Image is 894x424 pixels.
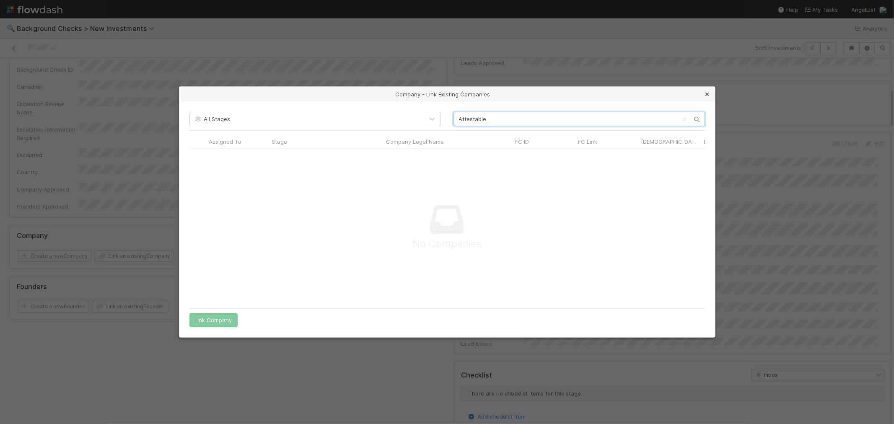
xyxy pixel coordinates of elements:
span: Date of Last Check [704,137,755,146]
div: Company - Link Existing Companies [179,87,715,102]
span: All Stages [194,116,231,122]
span: FC Link [578,137,598,146]
span: Company Legal Name [386,137,444,146]
span: FC ID [516,137,529,146]
span: [DEMOGRAPHIC_DATA]? [641,137,700,146]
button: Clear search [681,113,689,126]
span: Stage [272,137,287,146]
button: Link Company [189,313,238,327]
span: Assigned To [209,137,241,146]
input: Search [453,112,705,126]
